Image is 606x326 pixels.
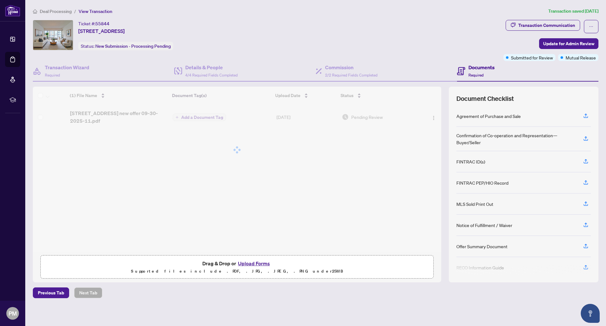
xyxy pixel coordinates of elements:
span: Required [45,73,60,77]
span: home [33,9,37,14]
div: Confirmation of Co-operation and Representation—Buyer/Seller [456,132,576,146]
p: Supported files include .PDF, .JPG, .JPEG, .PNG under 25 MB [45,268,430,275]
img: IMG-C12402753_1.jpg [33,20,73,50]
span: Deal Processing [40,9,72,14]
span: 4/4 Required Fields Completed [185,73,238,77]
button: Update for Admin Review [539,38,598,49]
button: Next Tab [74,287,102,298]
h4: Details & People [185,64,238,71]
h4: Documents [468,64,495,71]
span: Submitted for Review [511,54,553,61]
div: MLS Sold Print Out [456,200,493,207]
img: logo [5,5,20,16]
span: Update for Admin Review [543,39,594,49]
article: Transaction saved [DATE] [548,8,598,15]
div: Transaction Communication [518,20,575,30]
div: Agreement of Purchase and Sale [456,113,521,120]
h4: Transaction Wizard [45,64,89,71]
span: View Transaction [79,9,112,14]
span: New Submission - Processing Pending [95,43,171,49]
span: 2/2 Required Fields Completed [325,73,377,77]
span: Required [468,73,484,77]
button: Open asap [581,304,600,323]
span: Previous Tab [38,288,64,298]
button: Transaction Communication [506,20,580,31]
span: ellipsis [589,24,593,29]
div: Status: [78,42,173,50]
div: Notice of Fulfillment / Waiver [456,222,512,229]
div: Ticket #: [78,20,110,27]
div: Offer Summary Document [456,243,508,250]
span: PM [9,309,17,318]
div: FINTRAC ID(s) [456,158,485,165]
button: Upload Forms [236,259,272,268]
h4: Commission [325,64,377,71]
li: / [74,8,76,15]
span: Document Checklist [456,94,514,103]
span: Mutual Release [566,54,596,61]
span: [STREET_ADDRESS] [78,27,125,35]
span: 55844 [95,21,110,27]
div: RECO Information Guide [456,264,504,271]
div: FINTRAC PEP/HIO Record [456,179,508,186]
button: Previous Tab [33,287,69,298]
span: Drag & Drop orUpload FormsSupported files include .PDF, .JPG, .JPEG, .PNG under25MB [41,255,433,279]
span: Drag & Drop or [202,259,272,268]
